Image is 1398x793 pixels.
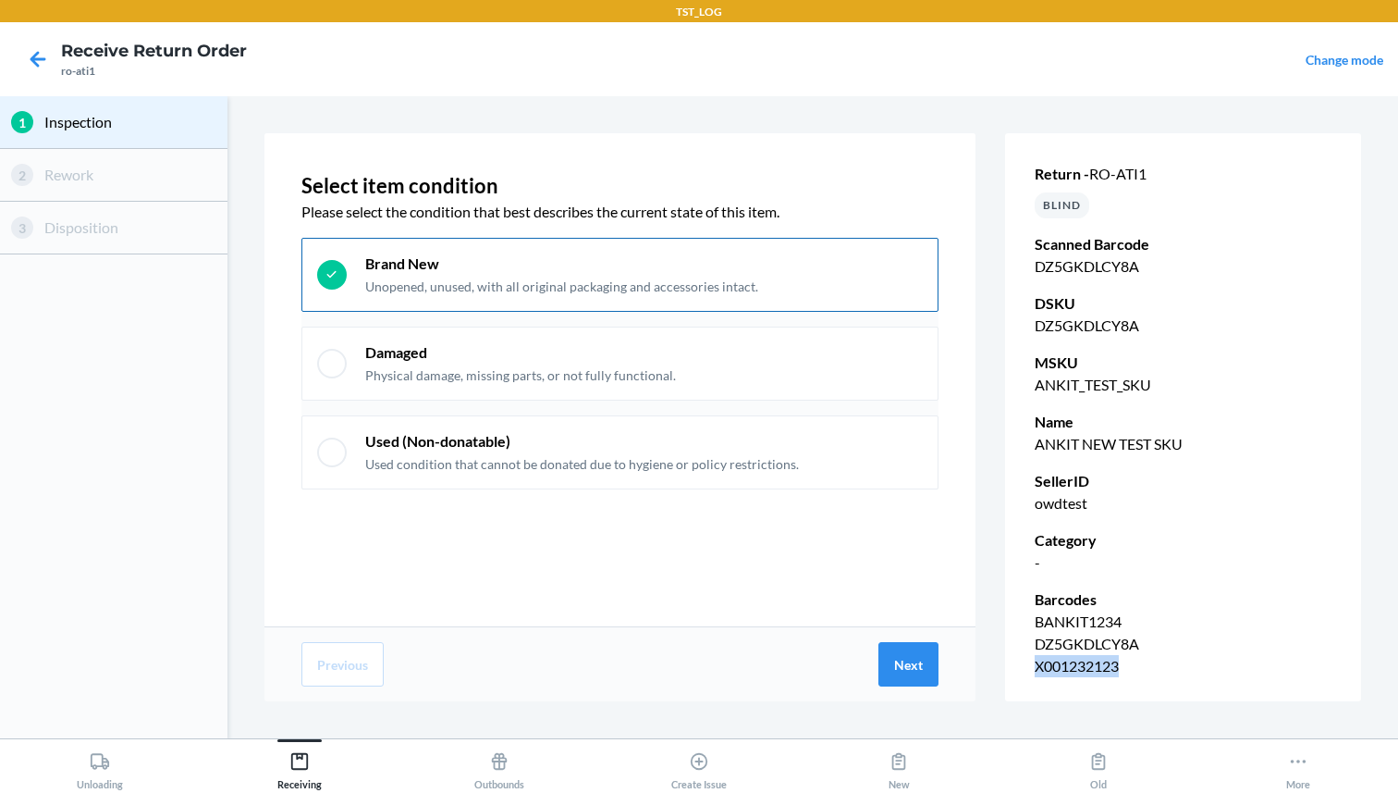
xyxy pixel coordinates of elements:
[61,39,247,63] h4: Receive Return Order
[1035,492,1331,514] p: owdtest
[11,164,33,186] div: 2
[599,739,799,790] button: Create Issue
[301,201,938,223] p: Please select the condition that best describes the current state of this item.
[44,217,216,239] p: Disposition
[11,217,33,239] div: 3
[365,342,676,363] p: Damaged
[365,254,758,274] p: Brand New
[1035,315,1331,337] p: DZ5GKDLCY8A
[799,739,999,790] button: New
[1089,165,1147,182] span: ro-ati1
[1035,352,1331,374] p: MSKU
[1035,633,1331,655] p: DZ5GKDLCY8A
[44,111,216,133] p: Inspection
[474,744,524,790] div: Outbounds
[11,111,33,133] div: 1
[399,739,599,790] button: Outbounds
[878,642,938,687] button: Next
[61,63,247,80] div: ro-ati1
[365,366,676,385] p: Physical damage, missing parts, or not fully functional.
[1035,411,1331,433] p: Name
[1198,739,1398,790] button: More
[200,739,399,790] button: Receiving
[1286,744,1310,790] div: More
[365,455,799,474] p: Used condition that cannot be donated due to hygiene or policy restrictions.
[1035,255,1331,278] p: DZ5GKDLCY8A
[1035,292,1331,315] p: DSKU
[999,739,1198,790] button: Old
[365,431,799,452] p: Used (Non-donatable)
[1035,589,1331,611] p: Barcodes
[1088,744,1109,790] div: Old
[1035,192,1089,218] div: BLIND
[77,744,123,790] div: Unloading
[676,4,722,20] p: TST_LOG
[1035,529,1331,551] p: Category
[1035,611,1331,633] p: BANKIT1234
[1306,52,1383,68] a: Change mode
[1035,470,1331,492] p: SellerID
[1035,433,1331,455] p: ANKIT NEW TEST SKU
[301,642,384,687] button: Previous
[277,744,322,790] div: Receiving
[1035,374,1331,396] p: ANKIT_TEST_SKU
[889,744,910,790] div: New
[365,278,758,296] p: Unopened, unused, with all original packaging and accessories intact.
[1035,163,1331,185] p: Return -
[1035,551,1331,574] p: -
[671,744,727,790] div: Create Issue
[301,170,938,201] p: Select item condition
[44,164,216,186] p: Rework
[1035,655,1331,677] p: X001232123
[1035,233,1331,255] p: Scanned Barcode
